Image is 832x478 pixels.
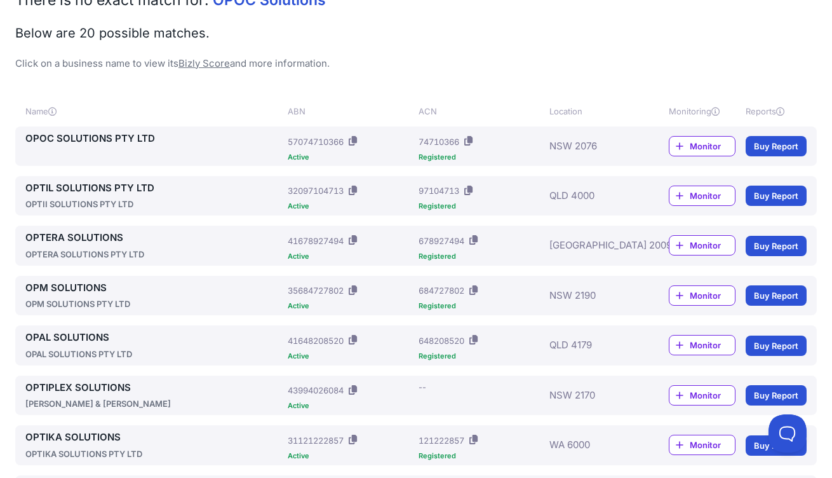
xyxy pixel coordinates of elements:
[288,384,344,397] div: 43994026084
[288,105,413,118] div: ABN
[669,186,735,206] a: Monitor
[419,135,459,148] div: 74710366
[746,105,807,118] div: Reports
[25,348,283,360] div: OPAL SOLUTIONS PTY LTD
[25,231,283,245] a: OPTERA SOLUTIONS
[25,181,283,196] a: OPTIL SOLUTIONS PTY LTD
[549,132,643,161] div: NSW 2076
[15,57,817,71] p: Click on a business name to view its and more information.
[15,25,210,41] span: Below are 20 possible matches.
[419,184,459,197] div: 97104713
[419,235,464,247] div: 678927494
[746,186,807,206] a: Buy Report
[178,57,230,69] a: Bizly Score
[419,253,544,260] div: Registered
[669,136,735,156] a: Monitor
[419,334,464,347] div: 648208520
[669,105,735,118] div: Monitoring
[419,381,426,393] div: --
[549,181,643,211] div: QLD 4000
[288,434,344,447] div: 31121222857
[288,203,413,210] div: Active
[690,189,735,202] span: Monitor
[288,334,344,347] div: 41648208520
[288,154,413,161] div: Active
[25,281,283,296] a: OPM SOLUTIONS
[690,140,735,153] span: Monitor
[669,385,735,406] a: Monitor
[549,331,643,360] div: QLD 4179
[746,336,807,356] a: Buy Report
[419,434,464,447] div: 121222857
[288,235,344,247] div: 41678927494
[419,154,544,161] div: Registered
[549,430,643,460] div: WA 6000
[288,402,413,409] div: Active
[669,285,735,306] a: Monitor
[690,289,735,302] span: Monitor
[25,331,283,345] a: OPAL SOLUTIONS
[288,135,344,148] div: 57074710366
[288,453,413,460] div: Active
[25,297,283,310] div: OPM SOLUTIONS PTY LTD
[690,339,735,352] span: Monitor
[288,353,413,360] div: Active
[419,353,544,360] div: Registered
[288,184,344,197] div: 32097104713
[669,235,735,256] a: Monitor
[25,397,283,410] div: [PERSON_NAME] & [PERSON_NAME]
[419,105,544,118] div: ACN
[25,430,283,445] a: OPTIKA SOLUTIONS
[419,203,544,210] div: Registered
[669,435,735,455] a: Monitor
[746,385,807,406] a: Buy Report
[669,335,735,355] a: Monitor
[746,236,807,256] a: Buy Report
[690,239,735,252] span: Monitor
[549,231,643,261] div: [GEOGRAPHIC_DATA] 2009
[768,414,807,453] iframe: Toggle Customer Support
[25,248,283,261] div: OPTERA SOLUTIONS PTY LTD
[25,105,283,118] div: Name
[746,136,807,156] a: Buy Report
[746,435,807,456] a: Buy Report
[549,281,643,311] div: NSW 2190
[25,132,283,146] a: OPOC SOLUTIONS PTY LTD
[288,303,413,310] div: Active
[419,284,464,297] div: 684727802
[288,284,344,297] div: 35684727802
[25,381,283,395] a: OPTIPLEX SOLUTIONS
[288,253,413,260] div: Active
[25,198,283,210] div: OPTII SOLUTIONS PTY LTD
[690,389,735,402] span: Monitor
[419,453,544,460] div: Registered
[746,285,807,306] a: Buy Report
[25,447,283,460] div: OPTIKA SOLUTIONS PTY LTD
[549,381,643,411] div: NSW 2170
[549,105,643,118] div: Location
[690,439,735,451] span: Monitor
[419,303,544,310] div: Registered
